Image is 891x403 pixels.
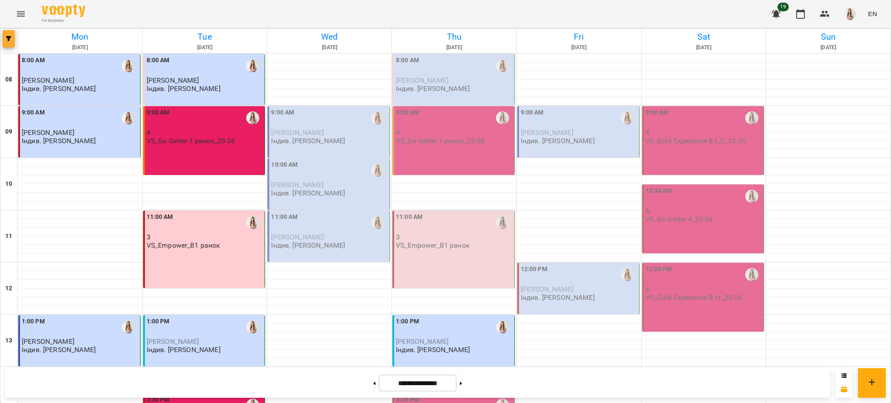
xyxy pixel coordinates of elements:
[521,137,595,144] p: Індив. [PERSON_NAME]
[621,111,634,124] img: Михно Віта Олександрівна
[643,30,765,44] h6: Sat
[147,76,199,84] span: [PERSON_NAME]
[147,129,263,136] p: 4
[521,128,573,137] span: [PERSON_NAME]
[496,59,509,72] img: Михно Віта Олександрівна
[646,285,762,293] p: 6
[646,265,672,274] label: 12:00 PM
[147,346,221,353] p: Індив. [PERSON_NAME]
[518,30,640,44] h6: Fri
[767,44,889,52] h6: [DATE]
[147,233,263,241] p: 3
[5,336,12,346] h6: 13
[643,44,765,52] h6: [DATE]
[147,56,170,65] label: 8:00 AM
[268,30,390,44] h6: Wed
[22,137,96,144] p: Індив. [PERSON_NAME]
[396,137,485,144] p: VS_Go Getter 1 ранок_25-26
[745,268,758,281] img: Михно Віта Олександрівна
[122,59,135,72] img: Михно Віта Олександрівна
[271,181,324,189] span: [PERSON_NAME]
[396,85,470,92] p: Індив. [PERSON_NAME]
[271,242,345,249] p: Індив. [PERSON_NAME]
[271,212,298,222] label: 11:00 AM
[521,294,595,301] p: Індив. [PERSON_NAME]
[371,216,384,229] img: Михно Віта Олександрівна
[246,216,259,229] img: Михно Віта Олександрівна
[147,108,170,118] label: 9:00 AM
[621,268,634,281] img: Михно Віта Олександрівна
[521,265,547,274] label: 12:00 PM
[19,44,141,52] h6: [DATE]
[646,108,669,118] label: 9:00 AM
[147,337,199,346] span: [PERSON_NAME]
[147,317,170,326] label: 1:00 PM
[271,160,298,170] label: 10:00 AM
[147,212,173,222] label: 11:00 AM
[396,317,419,326] label: 1:00 PM
[268,44,390,52] h6: [DATE]
[745,111,758,124] img: Михно Віта Олександрівна
[246,320,259,333] div: Михно Віта Олександрівна
[122,111,135,124] div: Михно Віта Олександрівна
[521,285,573,293] span: [PERSON_NAME]
[271,108,294,118] label: 9:00 AM
[22,108,45,118] label: 9:00 AM
[496,111,509,124] img: Михно Віта Олександрівна
[5,179,12,189] h6: 10
[521,108,544,118] label: 9:00 AM
[22,76,74,84] span: [PERSON_NAME]
[22,337,74,346] span: [PERSON_NAME]
[371,164,384,177] img: Михно Віта Олександрівна
[22,317,45,326] label: 1:00 PM
[646,215,713,223] p: VS_Go Getter 4_25-26
[246,111,259,124] img: Михно Віта Олександрівна
[246,59,259,72] img: Михно Віта Олександрівна
[496,320,509,333] div: Михно Віта Олександрівна
[396,233,512,241] p: 3
[745,190,758,203] img: Михно Віта Олександрівна
[393,44,515,52] h6: [DATE]
[5,127,12,137] h6: 09
[646,186,672,196] label: 10:30 AM
[646,137,746,144] p: VS_Gold Experience B1_C_25-26
[22,56,45,65] label: 8:00 AM
[147,85,221,92] p: Індив. [PERSON_NAME]
[396,108,419,118] label: 9:00 AM
[496,216,509,229] img: Михно Віта Олександрівна
[5,232,12,241] h6: 11
[396,242,469,249] p: VS_Empower_B1 ранок
[42,4,85,17] img: Voopty Logo
[22,128,74,137] span: [PERSON_NAME]
[271,137,345,144] p: Індив. [PERSON_NAME]
[864,6,881,22] button: EN
[396,76,449,84] span: [PERSON_NAME]
[42,18,85,24] span: For Business
[868,9,877,18] span: EN
[271,128,324,137] span: [PERSON_NAME]
[777,3,789,11] span: 19
[767,30,889,44] h6: Sun
[122,320,135,333] img: Михно Віта Олександрівна
[396,346,470,353] p: Індив. [PERSON_NAME]
[396,337,449,346] span: [PERSON_NAME]
[19,30,141,44] h6: Mon
[144,44,266,52] h6: [DATE]
[646,129,762,136] p: 5
[393,30,515,44] h6: Thu
[518,44,640,52] h6: [DATE]
[147,242,220,249] p: VS_Empower_B1 ранок
[371,111,384,124] img: Михно Віта Олександрівна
